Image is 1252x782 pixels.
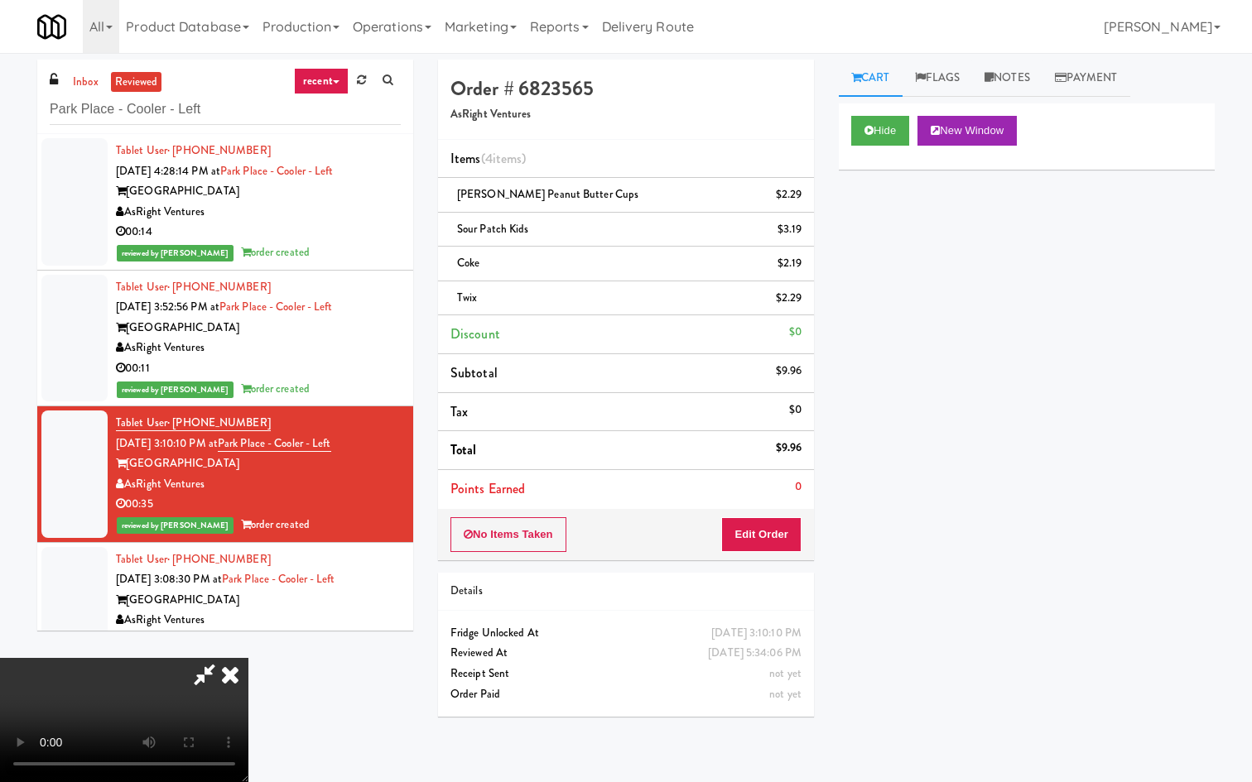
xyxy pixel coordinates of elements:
[450,664,802,684] div: Receipt Sent
[116,551,271,567] a: Tablet User· [PHONE_NUMBER]
[839,60,903,97] a: Cart
[37,271,413,407] li: Tablet User· [PHONE_NUMBER][DATE] 3:52:56 PM atPark Place - Cooler - Left[GEOGRAPHIC_DATA]AsRight...
[450,517,566,552] button: No Items Taken
[457,255,479,271] span: Coke
[37,406,413,543] li: Tablet User· [PHONE_NUMBER][DATE] 3:10:10 PM atPark Place - Cooler - Left[GEOGRAPHIC_DATA]AsRight...
[711,623,802,644] div: [DATE] 3:10:10 PM
[218,435,331,452] a: Park Place - Cooler - Left
[50,94,401,125] input: Search vision orders
[220,163,334,179] a: Park Place - Cooler - Left
[167,551,271,567] span: · [PHONE_NUMBER]
[450,684,802,705] div: Order Paid
[917,116,1017,146] button: New Window
[450,479,525,498] span: Points Earned
[116,163,220,179] span: [DATE] 4:28:14 PM at
[450,108,802,121] h5: AsRight Ventures
[450,440,477,459] span: Total
[37,12,66,41] img: Micromart
[111,72,162,93] a: reviewed
[116,181,401,202] div: [GEOGRAPHIC_DATA]
[167,279,271,295] span: · [PHONE_NUMBER]
[795,477,802,497] div: 0
[457,221,529,237] span: Sour Patch Kids
[450,149,526,168] span: Items
[116,358,401,379] div: 00:11
[116,299,219,314] span: [DATE] 3:52:56 PM at
[116,453,401,474] div: [GEOGRAPHIC_DATA]
[117,381,234,398] span: reviewed by [PERSON_NAME]
[116,202,401,223] div: AsRight Ventures
[972,60,1043,97] a: Notes
[116,222,401,242] div: 00:14
[450,324,500,343] span: Discount
[776,361,802,381] div: $9.96
[493,149,522,168] ng-pluralize: items
[116,610,401,631] div: AsRight Ventures
[769,686,802,702] span: not yet
[116,435,218,451] span: [DATE] 3:10:10 PM at
[116,338,401,358] div: AsRight Ventures
[903,60,973,97] a: Flags
[116,142,271,158] a: Tablet User· [PHONE_NUMBER]
[116,571,222,587] span: [DATE] 3:08:30 PM at
[450,581,802,602] div: Details
[481,149,527,168] span: (4 )
[769,665,802,681] span: not yet
[450,78,802,99] h4: Order # 6823565
[294,68,349,94] a: recent
[116,279,271,295] a: Tablet User· [PHONE_NUMBER]
[851,116,909,146] button: Hide
[219,299,333,314] a: Park Place - Cooler - Left
[450,643,802,664] div: Reviewed At
[116,590,401,611] div: [GEOGRAPHIC_DATA]
[450,363,498,382] span: Subtotal
[721,517,802,552] button: Edit Order
[776,288,802,309] div: $2.29
[241,244,310,260] span: order created
[241,381,310,396] span: order created
[708,643,802,664] div: [DATE] 5:34:06 PM
[776,438,802,458] div: $9.96
[241,516,310,532] span: order created
[450,402,468,421] span: Tax
[778,253,802,274] div: $2.19
[1043,60,1130,97] a: Payment
[116,494,401,515] div: 00:35
[789,400,802,420] div: $0
[778,219,802,240] div: $3.19
[457,186,638,202] span: [PERSON_NAME] Peanut Butter Cups
[167,142,271,158] span: · [PHONE_NUMBER]
[117,245,234,261] span: reviewed by [PERSON_NAME]
[37,134,413,271] li: Tablet User· [PHONE_NUMBER][DATE] 4:28:14 PM atPark Place - Cooler - Left[GEOGRAPHIC_DATA]AsRight...
[776,185,802,205] div: $2.29
[37,543,413,679] li: Tablet User· [PHONE_NUMBER][DATE] 3:08:30 PM atPark Place - Cooler - Left[GEOGRAPHIC_DATA]AsRight...
[789,322,802,343] div: $0
[117,517,234,534] span: reviewed by [PERSON_NAME]
[457,290,477,305] span: Twix
[116,415,271,431] a: Tablet User· [PHONE_NUMBER]
[167,415,271,430] span: · [PHONE_NUMBER]
[69,72,103,93] a: inbox
[222,571,335,587] a: Park Place - Cooler - Left
[116,474,401,495] div: AsRight Ventures
[116,318,401,338] div: [GEOGRAPHIC_DATA]
[450,623,802,644] div: Fridge Unlocked At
